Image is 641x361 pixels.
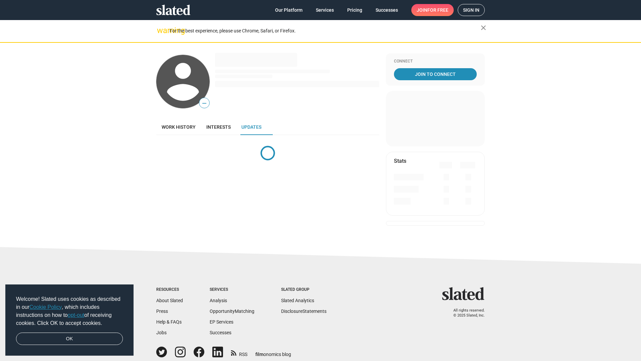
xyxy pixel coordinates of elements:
div: Resources [156,287,183,292]
a: Help & FAQs [156,319,182,325]
span: Successes [376,4,398,16]
span: Services [316,4,334,16]
a: RSS [231,347,247,358]
a: Our Platform [270,4,308,16]
span: Join [417,4,448,16]
div: Slated Group [281,287,327,292]
a: Interests [201,119,236,135]
span: for free [427,4,448,16]
a: Updates [236,119,267,135]
span: Our Platform [275,4,302,16]
a: Work history [156,119,201,135]
div: Services [210,287,254,292]
a: opt-out [68,312,84,318]
span: Pricing [347,4,362,16]
a: filmonomics blog [255,346,291,358]
a: Pricing [342,4,368,16]
a: Analysis [210,298,227,303]
span: Work history [162,124,196,130]
a: About Slated [156,298,183,303]
a: DisclosureStatements [281,309,327,314]
div: For the best experience, please use Chrome, Safari, or Firefox. [170,26,481,35]
a: Services [310,4,339,16]
a: EP Services [210,319,233,325]
span: Sign in [463,4,479,16]
a: Press [156,309,168,314]
div: Connect [394,59,477,64]
span: Welcome! Slated uses cookies as described in our , which includes instructions on how to of recei... [16,295,123,327]
a: Joinfor free [411,4,454,16]
mat-card-title: Stats [394,157,406,164]
span: — [199,99,209,108]
a: Join To Connect [394,68,477,80]
span: Interests [206,124,231,130]
a: Successes [210,330,231,335]
div: cookieconsent [5,284,134,356]
a: dismiss cookie message [16,333,123,345]
a: Sign in [458,4,485,16]
mat-icon: close [479,24,487,32]
a: OpportunityMatching [210,309,254,314]
span: Updates [241,124,261,130]
a: Cookie Policy [29,304,62,310]
span: Join To Connect [395,68,475,80]
span: film [255,352,263,357]
a: Slated Analytics [281,298,314,303]
mat-icon: warning [157,26,165,34]
a: Successes [370,4,403,16]
a: Jobs [156,330,167,335]
p: All rights reserved. © 2025 Slated, Inc. [446,308,485,318]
